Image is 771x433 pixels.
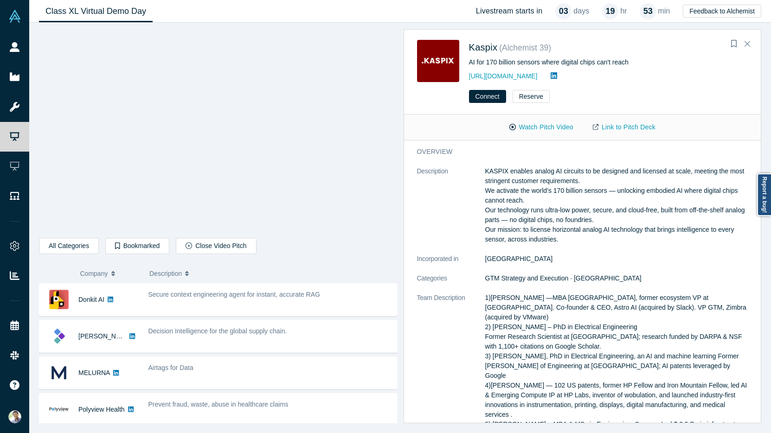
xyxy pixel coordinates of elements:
span: Company [80,264,108,283]
img: Kimaru AI's Logo [49,326,69,346]
button: Bookmark [727,38,740,51]
a: Kaspix [469,42,498,52]
button: Company [80,264,140,283]
img: Donkit AI's Logo [49,290,69,309]
span: Prevent fraud, waste, abuse in healthcare claims [148,401,289,408]
div: 19 [602,3,618,19]
dd: [GEOGRAPHIC_DATA] [485,254,748,264]
div: AI for 170 billion sensors where digital chips can't reach [469,57,748,67]
img: Kaspix's Logo [417,40,459,82]
button: Connect [469,90,506,103]
span: Secure context engineering agent for instant, accurate RAG [148,291,320,298]
p: min [658,6,670,17]
span: Airtags for Data [148,364,193,371]
img: Alchemist Vault Logo [8,10,21,23]
span: Description [149,264,182,283]
a: Donkit AI [78,296,104,303]
dt: Categories [417,274,485,293]
iframe: KASPIX [39,30,397,231]
button: All Categories [39,238,99,254]
h3: overview [417,147,735,157]
small: ( Alchemist 39 ) [499,43,551,52]
img: Polyview Health's Logo [49,400,69,419]
button: Description [149,264,391,283]
a: Report a bug! [757,173,771,216]
a: Class XL Virtual Demo Day [39,0,153,22]
button: Close [740,37,754,51]
span: GTM Strategy and Execution · [GEOGRAPHIC_DATA] [485,274,642,282]
img: Ravi Belani's Account [8,410,21,423]
a: [URL][DOMAIN_NAME] [469,72,538,80]
button: Bookmarked [105,238,169,254]
button: Reserve [513,90,550,103]
dt: Incorporated in [417,254,485,274]
div: 53 [640,3,656,19]
p: KASPIX enables analog AI circuits to be designed and licensed at scale, meeting the most stringen... [485,166,748,244]
p: hr [620,6,627,17]
img: MELURNA's Logo [49,363,69,382]
div: 03 [555,3,572,19]
h4: Livestream starts in [476,6,543,15]
dt: Description [417,166,485,254]
button: Watch Pitch Video [500,119,583,135]
button: Close Video Pitch [176,238,256,254]
a: Link to Pitch Deck [583,119,665,135]
a: [PERSON_NAME] [78,332,132,340]
button: Feedback to Alchemist [683,5,761,18]
span: Decision Intelligence for the global supply chain. [148,327,287,335]
a: MELURNA [78,369,110,376]
a: Polyview Health [78,406,125,413]
p: days [573,6,589,17]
